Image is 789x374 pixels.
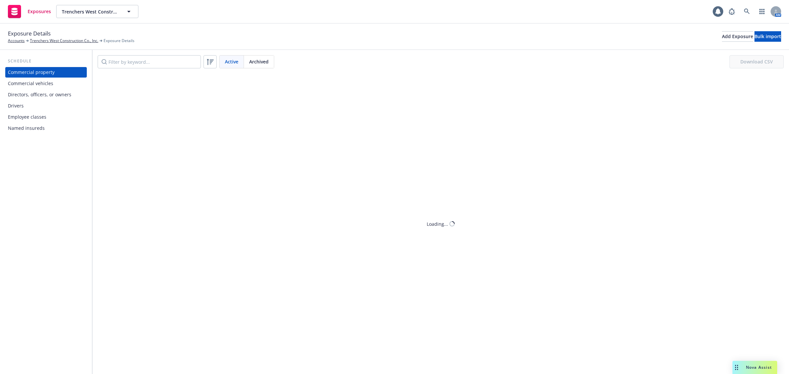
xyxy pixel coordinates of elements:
[754,31,781,42] button: Bulk import
[754,32,781,41] div: Bulk import
[225,58,238,65] span: Active
[732,361,777,374] button: Nova Assist
[5,78,87,89] a: Commercial vehicles
[722,32,753,41] div: Add Exposure
[725,5,738,18] a: Report a Bug
[8,29,51,38] span: Exposure Details
[5,101,87,111] a: Drivers
[8,67,55,78] div: Commercial property
[8,38,25,44] a: Accounts
[56,5,138,18] button: Trenchers West Construction Co., Inc.
[746,364,772,370] span: Nova Assist
[427,221,448,227] div: Loading...
[755,5,769,18] a: Switch app
[8,78,53,89] div: Commercial vehicles
[732,361,741,374] div: Drag to move
[5,123,87,133] a: Named insureds
[62,8,119,15] span: Trenchers West Construction Co., Inc.
[740,5,753,18] a: Search
[722,31,753,42] button: Add Exposure
[5,2,54,21] a: Exposures
[8,112,46,122] div: Employee classes
[30,38,98,44] a: Trenchers West Construction Co., Inc.
[249,58,269,65] span: Archived
[8,123,45,133] div: Named insureds
[8,89,71,100] div: Directors, officers, or owners
[5,112,87,122] a: Employee classes
[8,101,24,111] div: Drivers
[104,38,134,44] span: Exposure Details
[5,89,87,100] a: Directors, officers, or owners
[5,67,87,78] a: Commercial property
[28,9,51,14] span: Exposures
[98,55,201,68] input: Filter by keyword...
[5,58,87,64] div: Schedule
